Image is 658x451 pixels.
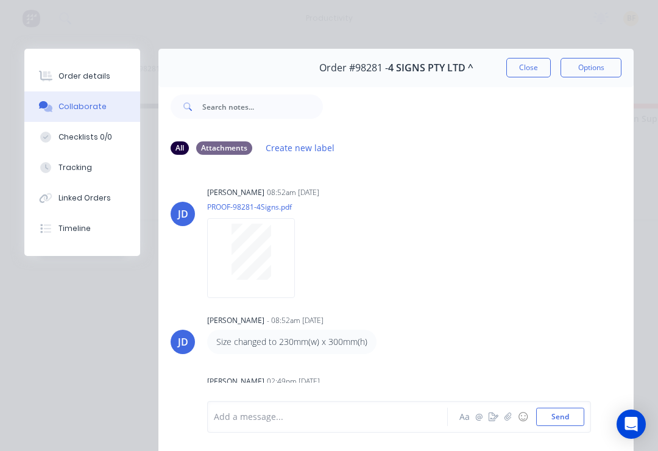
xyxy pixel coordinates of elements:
button: Send [536,408,584,426]
input: Search notes... [202,94,323,119]
p: Size changed to 230mm(w) x 300mm(h) [216,336,367,348]
button: Collaborate [24,91,140,122]
button: Checklists 0/0 [24,122,140,152]
span: Order #98281 - [319,62,388,74]
button: @ [472,410,486,424]
div: [PERSON_NAME] [207,187,264,198]
div: [PERSON_NAME] [207,376,264,387]
div: All [171,141,189,155]
button: Aa [457,410,472,424]
div: Attachments [196,141,252,155]
button: Options [561,58,621,77]
button: Tracking [24,152,140,183]
button: ☺ [515,410,530,424]
button: Order details [24,61,140,91]
span: 4 SIGNS PTY LTD ^ [388,62,473,74]
button: Close [506,58,551,77]
p: PROOF-98281-4Signs.pdf [207,202,307,212]
div: Open Intercom Messenger [617,410,646,439]
div: Linked Orders [58,193,111,204]
button: Linked Orders [24,183,140,213]
div: JD [178,207,188,221]
button: Create new label [260,140,341,156]
div: [PERSON_NAME] [207,315,264,326]
div: 02:49pm [DATE] [267,376,320,387]
button: Timeline [24,213,140,244]
div: Tracking [58,162,92,173]
div: 08:52am [DATE] [267,187,319,198]
div: JD [178,335,188,349]
div: Collaborate [58,101,107,112]
div: - 08:52am [DATE] [267,315,324,326]
div: Checklists 0/0 [58,132,112,143]
div: Order details [58,71,110,82]
div: Timeline [58,223,91,234]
